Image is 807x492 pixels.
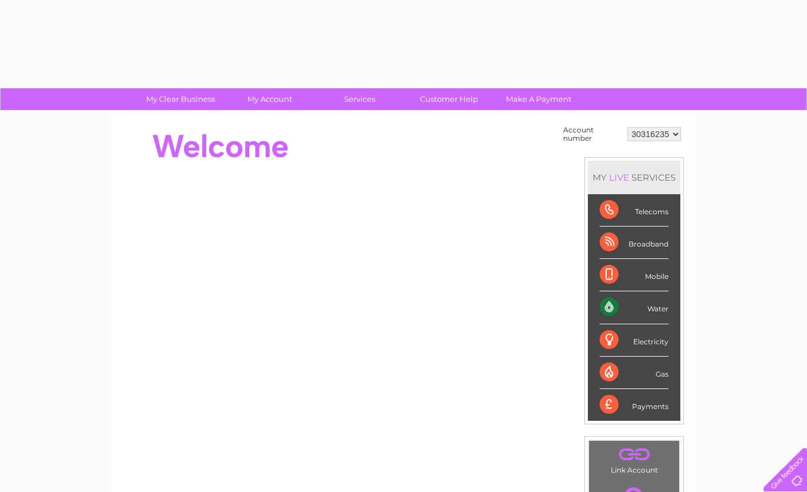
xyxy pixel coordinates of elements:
div: Telecoms [600,194,669,227]
div: Water [600,291,669,324]
div: Mobile [600,259,669,291]
div: MY SERVICES [588,161,680,194]
a: Make A Payment [490,88,587,110]
a: My Account [221,88,319,110]
a: Services [311,88,408,110]
a: My Clear Business [132,88,229,110]
div: LIVE [607,172,631,183]
a: . [592,444,676,464]
div: Electricity [600,324,669,357]
td: Link Account [588,440,680,477]
div: Broadband [600,227,669,259]
div: Gas [600,357,669,389]
a: Customer Help [401,88,498,110]
div: Payments [600,389,669,421]
td: Account number [560,123,624,145]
